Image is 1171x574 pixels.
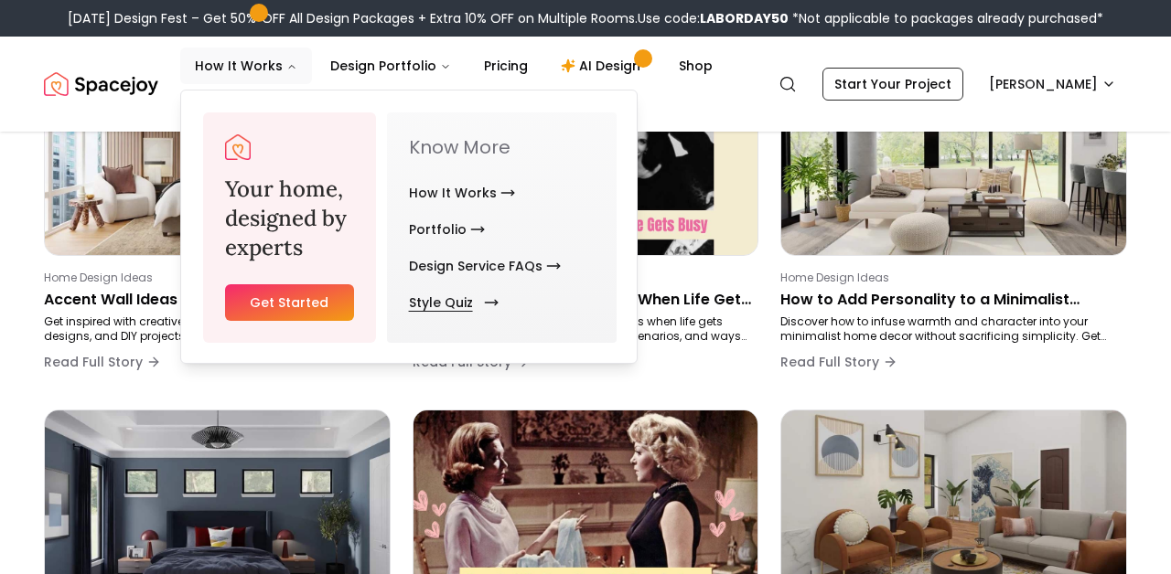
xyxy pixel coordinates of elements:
div: [DATE] Design Fest – Get 50% OFF All Design Packages + Extra 10% OFF on Multiple Rooms. [68,9,1103,27]
a: Spacejoy [225,134,251,160]
p: Home Design Ideas [780,271,1120,285]
img: Accent Wall Ideas That Aren’t Just Paint [45,48,390,255]
span: *Not applicable to packages already purchased* [789,9,1103,27]
a: How It Works [409,175,515,211]
p: Discover how to infuse warmth and character into your minimalist home decor without sacrificing s... [780,314,1120,344]
img: Spacejoy Logo [44,66,158,102]
a: Start Your Project [822,68,963,101]
a: Get Started [225,284,354,321]
button: Read Full Story [44,344,161,380]
a: Style Quiz [409,284,491,321]
span: Use code: [638,9,789,27]
button: Design Portfolio [316,48,466,84]
p: How to Add Personality to a Minimalist Home: Stylish Ideas for Warmth & Character [780,289,1120,311]
button: Read Full Story [780,344,897,380]
h3: Your home, designed by experts [225,175,354,262]
a: Spacejoy [44,66,158,102]
p: Know More [409,134,595,160]
div: How It Works [181,90,639,365]
nav: Global [44,37,1127,132]
button: [PERSON_NAME] [978,68,1127,101]
p: Accent Wall Ideas That Aren’t Just Paint [44,289,383,311]
button: How It Works [180,48,312,84]
a: Pricing [469,48,543,84]
a: Portfolio [409,211,485,248]
b: LABORDAY50 [700,9,789,27]
a: How to Add Personality to a Minimalist Home: Stylish Ideas for Warmth & CharacterHome Design Idea... [780,48,1127,388]
a: Accent Wall Ideas That Aren’t Just PaintHome Design IdeasAccent Wall Ideas That Aren’t Just Paint... [44,48,391,388]
img: How to Add Personality to a Minimalist Home: Stylish Ideas for Warmth & Character [781,48,1126,255]
img: Spacejoy Logo [225,134,251,160]
nav: Main [180,48,727,84]
a: Shop [664,48,727,84]
p: Get inspired with creative accent wall ideas, modern designs, and DIY projects. Discover unique w... [44,314,383,344]
p: Home Design Ideas [44,271,383,285]
a: AI Design [546,48,661,84]
a: Design Service FAQs [409,248,561,284]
